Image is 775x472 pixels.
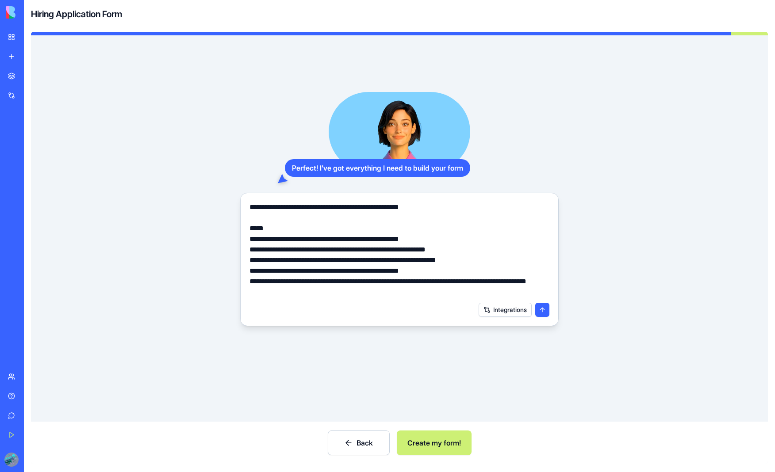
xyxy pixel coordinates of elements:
button: Back [328,430,390,455]
div: Perfect! I've got everything I need to build your form [285,159,470,177]
img: logo [6,6,61,19]
button: Integrations [479,303,532,317]
img: ACg8ocIzXcBF8ptstId7r-8a5XNBVnQ3iuSmmJ1msLNv9Er5Yu8jas4=s96-c [4,453,19,467]
h4: Hiring Application Form [31,8,122,20]
button: Create my form! [397,430,472,455]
